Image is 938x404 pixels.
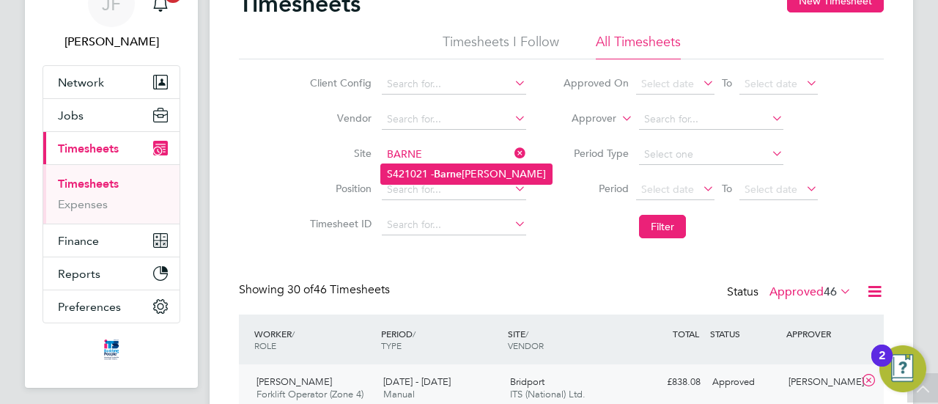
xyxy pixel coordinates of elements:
span: Preferences [58,300,121,314]
a: Expenses [58,197,108,211]
span: ITS (National) Ltd. [510,388,586,400]
span: TYPE [381,339,402,351]
button: Filter [639,215,686,238]
img: itsconstruction-logo-retina.png [101,338,122,361]
span: 46 [824,284,837,299]
span: Select date [745,183,797,196]
div: [PERSON_NAME] [783,370,859,394]
div: £838.08 [630,370,706,394]
span: 46 Timesheets [287,282,390,297]
li: Timesheets I Follow [443,33,559,59]
span: Jobs [58,109,84,122]
button: Finance [43,224,180,257]
div: Timesheets [43,164,180,224]
label: Approved On [563,76,629,89]
button: Reports [43,257,180,290]
div: STATUS [706,320,783,347]
label: Client Config [306,76,372,89]
span: Jo Flockhart [43,33,180,51]
div: PERIOD [377,320,504,359]
input: Search for... [382,215,526,235]
button: Preferences [43,290,180,323]
li: All Timesheets [596,33,681,59]
span: [DATE] - [DATE] [383,375,451,388]
input: Search for... [382,74,526,95]
label: Timesheet ID [306,217,372,230]
label: Approved [769,284,852,299]
span: VENDOR [508,339,544,351]
div: SITE [504,320,631,359]
span: Network [58,76,104,89]
span: [PERSON_NAME] [256,375,332,388]
button: Jobs [43,99,180,131]
input: Search for... [382,109,526,130]
button: Network [43,66,180,98]
b: Barne [434,168,462,180]
span: Select date [641,77,694,90]
a: Go to home page [43,338,180,361]
span: / [413,328,416,339]
span: Reports [58,267,100,281]
button: Timesheets [43,132,180,164]
label: Site [306,147,372,160]
span: Select date [641,183,694,196]
label: Approver [550,111,616,126]
li: S421021 - [PERSON_NAME] [381,164,552,184]
span: 30 of [287,282,314,297]
div: Showing [239,282,393,298]
span: Finance [58,234,99,248]
span: Select date [745,77,797,90]
a: Timesheets [58,177,119,191]
span: Timesheets [58,142,119,155]
div: Approved [706,370,783,394]
label: Position [306,182,372,195]
input: Select one [639,144,783,165]
span: / [292,328,295,339]
button: Open Resource Center, 2 new notifications [879,345,926,392]
span: / [525,328,528,339]
span: To [717,73,736,92]
div: WORKER [251,320,377,359]
span: Bridport [510,375,544,388]
label: Period [563,182,629,195]
div: Status [727,282,854,303]
span: TOTAL [673,328,699,339]
span: Forklift Operator (Zone 4) [256,388,363,400]
label: Vendor [306,111,372,125]
input: Search for... [382,144,526,165]
div: APPROVER [783,320,859,347]
span: To [717,179,736,198]
label: Period Type [563,147,629,160]
input: Search for... [382,180,526,200]
span: Manual [383,388,415,400]
span: ROLE [254,339,276,351]
input: Search for... [639,109,783,130]
div: 2 [879,356,885,375]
